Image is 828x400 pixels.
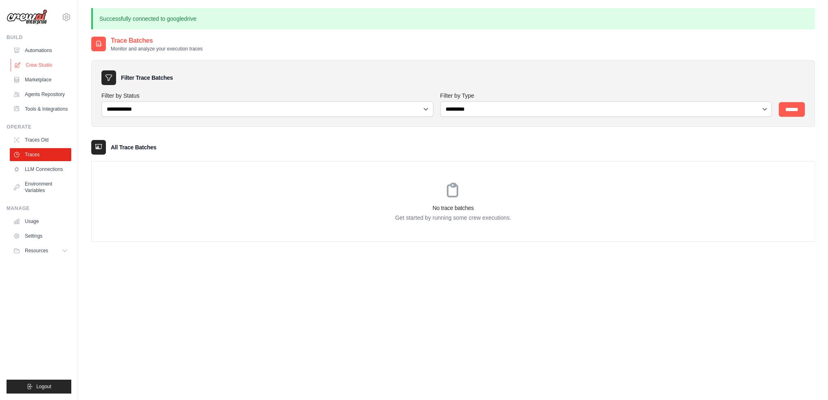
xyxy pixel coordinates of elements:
[10,230,71,243] a: Settings
[10,244,71,257] button: Resources
[10,177,71,197] a: Environment Variables
[92,214,815,222] p: Get started by running some crew executions.
[36,383,51,390] span: Logout
[7,205,71,212] div: Manage
[7,9,47,25] img: Logo
[111,46,202,52] p: Monitor and analyze your execution traces
[111,36,202,46] h2: Trace Batches
[7,124,71,130] div: Operate
[7,380,71,393] button: Logout
[7,34,71,41] div: Build
[10,163,71,176] a: LLM Connections
[10,103,71,116] a: Tools & Integrations
[10,215,71,228] a: Usage
[10,44,71,57] a: Automations
[440,92,773,100] label: Filter by Type
[10,88,71,101] a: Agents Repository
[25,247,48,254] span: Resources
[10,73,71,86] a: Marketplace
[10,148,71,161] a: Traces
[91,8,815,29] p: Successfully connected to googledrive
[111,143,156,151] h3: All Trace Batches
[11,59,72,72] a: Crew Studio
[92,204,815,212] h3: No trace batches
[101,92,434,100] label: Filter by Status
[121,74,173,82] h3: Filter Trace Batches
[10,133,71,146] a: Traces Old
